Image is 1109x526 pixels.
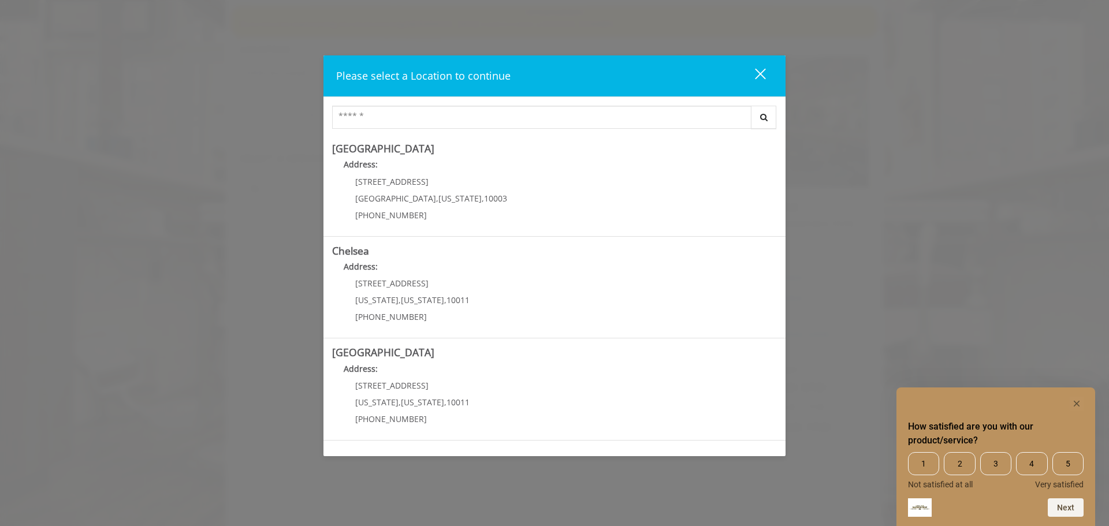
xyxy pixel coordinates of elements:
[444,294,446,305] span: ,
[1016,452,1047,475] span: 4
[344,159,378,170] b: Address:
[757,113,771,121] i: Search button
[944,452,975,475] span: 2
[1035,480,1084,489] span: Very satisfied
[482,193,484,204] span: ,
[1070,397,1084,411] button: Hide survey
[332,244,369,258] b: Chelsea
[438,193,482,204] span: [US_STATE]
[908,452,939,475] span: 1
[908,397,1084,517] div: How satisfied are you with our product/service? Select an option from 1 to 5, with 1 being Not sa...
[742,68,765,85] div: close dialog
[355,176,429,187] span: [STREET_ADDRESS]
[332,141,434,155] b: [GEOGRAPHIC_DATA]
[344,363,378,374] b: Address:
[332,447,368,461] b: Flatiron
[344,261,378,272] b: Address:
[332,106,751,129] input: Search Center
[908,420,1084,447] h2: How satisfied are you with our product/service? Select an option from 1 to 5, with 1 being Not sa...
[734,64,773,88] button: close dialog
[484,193,507,204] span: 10003
[908,480,973,489] span: Not satisfied at all
[446,397,470,408] span: 10011
[399,294,401,305] span: ,
[436,193,438,204] span: ,
[355,380,429,391] span: [STREET_ADDRESS]
[336,69,511,83] span: Please select a Location to continue
[1052,452,1084,475] span: 5
[355,397,399,408] span: [US_STATE]
[332,345,434,359] b: [GEOGRAPHIC_DATA]
[444,397,446,408] span: ,
[355,193,436,204] span: [GEOGRAPHIC_DATA]
[355,278,429,289] span: [STREET_ADDRESS]
[401,397,444,408] span: [US_STATE]
[399,397,401,408] span: ,
[355,311,427,322] span: [PHONE_NUMBER]
[355,294,399,305] span: [US_STATE]
[908,452,1084,489] div: How satisfied are you with our product/service? Select an option from 1 to 5, with 1 being Not sa...
[1048,498,1084,517] button: Next question
[332,106,777,135] div: Center Select
[355,413,427,424] span: [PHONE_NUMBER]
[980,452,1011,475] span: 3
[401,294,444,305] span: [US_STATE]
[355,210,427,221] span: [PHONE_NUMBER]
[446,294,470,305] span: 10011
